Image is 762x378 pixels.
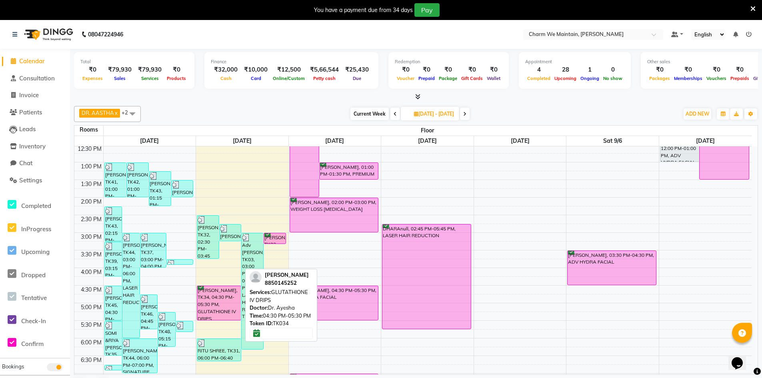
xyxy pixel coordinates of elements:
[437,76,459,81] span: Package
[172,180,193,197] div: [PERSON_NAME], TK38, 01:30 PM-02:00 PM, BASIC GLUTA
[485,76,502,81] span: Wallet
[525,65,552,74] div: 4
[21,225,51,233] span: InProgress
[21,340,44,348] span: Confirm
[320,163,378,179] div: [PERSON_NAME], 01:00 PM-01:30 PM, PREMIUM GLUTA
[704,65,728,74] div: ₹0
[314,6,413,14] div: You have a payment due from 34 days
[21,202,51,210] span: Completed
[2,363,24,370] span: Bookings
[2,159,68,168] a: Chat
[19,159,32,167] span: Chat
[250,304,268,311] span: Doctor:
[105,365,122,370] div: [PERSON_NAME], TK47, 06:45 PM-06:55 PM, PRE BOOKING AMOUNT
[412,111,456,117] span: [DATE] - [DATE]
[79,198,103,206] div: 2:00 PM
[79,180,103,188] div: 1:30 PM
[165,76,188,81] span: Products
[122,109,134,116] span: +2
[2,91,68,100] a: Invoice
[324,136,346,146] a: September 3, 2025
[250,320,313,328] div: TK034
[578,76,601,81] span: Ongoing
[704,76,728,81] span: Vouchers
[74,126,103,134] div: Rooms
[250,304,313,312] div: Dr. Ayesha
[122,233,140,338] div: [PERSON_NAME], TK44, 03:00 PM-06:00 PM, LASER HAIR REDUCTION
[197,286,241,320] div: [PERSON_NAME], TK34, 04:30 PM-05:30 PM, GLUTATHIONE IV DRIPS
[21,294,47,302] span: Tentative
[80,76,105,81] span: Expenses
[105,286,122,320] div: [PERSON_NAME], TK45, 04:30 PM-05:30 PM, FACE PRP
[684,108,711,120] button: ADD NEW
[127,163,148,197] div: [PERSON_NAME], TK42, 01:00 PM-02:00 PM, ADV HYDRA FACIAL
[568,251,656,285] div: [PERSON_NAME], 03:30 PM-04:30 PM, ADV HYDRA FACIAL
[552,65,578,74] div: 28
[220,224,241,241] div: [PERSON_NAME], TK35, 02:45 PM-03:15 PM, PREMIUM GLUTA
[105,321,122,355] div: SOMI &RIYA [PERSON_NAME], TK35, 05:30 PM-06:30 PM, [MEDICAL_DATA]
[2,74,68,83] a: Consultation
[265,272,309,278] span: [PERSON_NAME]
[342,65,372,74] div: ₹25,430
[19,125,36,133] span: Leads
[140,295,158,329] div: [PERSON_NAME], TK46, 04:45 PM-05:45 PM, ADV HYDRA FACIAL
[250,320,273,326] span: Token ID:
[176,321,193,332] div: [PERSON_NAME] BOHAT, TK36, 05:30 PM-05:50 PM, ADV GLUTA
[211,65,241,74] div: ₹32,000
[395,65,416,74] div: ₹0
[79,338,103,347] div: 6:00 PM
[79,286,103,294] div: 4:30 PM
[21,317,46,325] span: Check-In
[158,312,175,346] div: [PERSON_NAME], TK48, 05:15 PM-06:15 PM, CO2 FRACTIONAL LASER
[79,233,103,241] div: 3:00 PM
[88,23,123,46] b: 08047224946
[79,321,103,329] div: 5:30 PM
[290,198,378,232] div: [PERSON_NAME], 02:00 PM-03:00 PM, WEIGHT LOSS [MEDICAL_DATA]
[728,65,751,74] div: ₹0
[264,233,286,244] div: [PERSON_NAME], TK23, 03:00 PM-03:20 PM, CLASSIC GLUTA
[525,58,624,65] div: Appointment
[105,163,126,197] div: [PERSON_NAME], TK41, 01:00 PM-02:00 PM, ADV HYDRA FACIAL
[105,242,122,276] div: [PERSON_NAME], TK39, 03:15 PM-04:15 PM, ADV HYDRA FACIAL
[19,91,39,99] span: Invoice
[728,76,751,81] span: Prepaids
[265,279,309,287] div: 8850145252
[382,224,471,329] div: DHARAnull, 02:45 PM-05:45 PM, LASER HAIR REDUCTION
[250,271,262,283] img: profile
[139,76,161,81] span: Services
[242,233,263,349] div: Adv [PERSON_NAME], TK03, 03:00 PM-06:20 PM, LASER HAIR REDUCTION,PEEL TRT
[290,286,378,320] div: [PERSON_NAME], 04:30 PM-05:30 PM, ADV HYDRA FACIAL
[138,136,160,146] a: September 1, 2025
[76,145,103,153] div: 12:30 PM
[122,339,157,373] div: [PERSON_NAME], TK44, 06:00 PM-07:00 PM, SIGNATURE GLUTA
[578,65,601,74] div: 1
[79,162,103,171] div: 1:00 PM
[218,76,234,81] span: Cash
[416,136,438,146] a: September 4, 2025
[21,248,50,256] span: Upcoming
[140,233,166,267] div: [PERSON_NAME], TK37, 03:00 PM-04:00 PM, ADV HYDRA FACIAL
[2,57,68,66] a: Calendar
[694,136,716,146] a: September 7, 2025
[104,126,752,136] span: Floor
[165,65,188,74] div: ₹0
[79,303,103,312] div: 5:00 PM
[19,57,45,65] span: Calendar
[105,207,122,241] div: [PERSON_NAME], TK43, 02:15 PM-03:15 PM, ADV HYDRA FACIAL
[135,65,165,74] div: ₹79,930
[20,23,75,46] img: logo
[307,65,342,74] div: ₹5,66,544
[250,312,263,319] span: Time:
[197,339,241,361] div: RITU SHREE, TK31, 06:00 PM-06:40 PM, PRE BOOKING AMOUNT ,PREMIUM GLUTA
[79,215,103,224] div: 2:30 PM
[2,142,68,151] a: Inventory
[271,65,307,74] div: ₹12,500
[2,125,68,134] a: Leads
[437,65,459,74] div: ₹0
[311,76,338,81] span: Petty cash
[250,312,313,320] div: 04:30 PM-05:30 PM
[350,108,389,120] span: Current Week
[395,76,416,81] span: Voucher
[414,3,440,17] button: Pay
[250,289,271,295] span: Services:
